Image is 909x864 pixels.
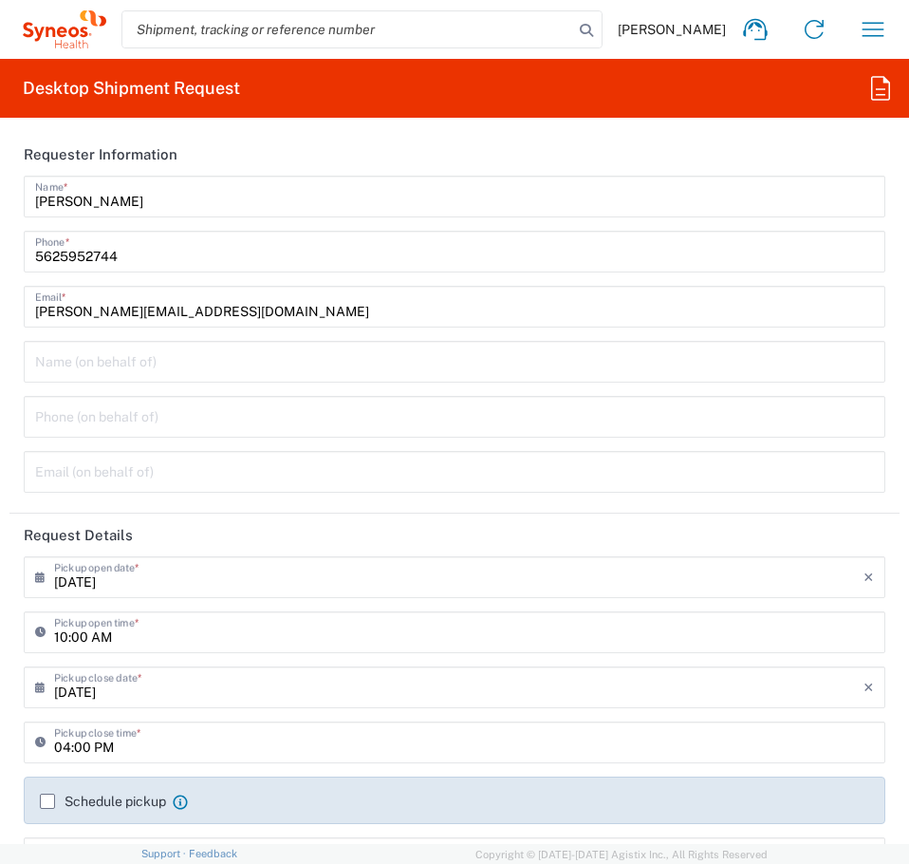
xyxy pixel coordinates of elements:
[40,794,166,809] label: Schedule pickup
[24,526,133,545] h2: Request Details
[141,848,189,859] a: Support
[475,846,768,863] span: Copyright © [DATE]-[DATE] Agistix Inc., All Rights Reserved
[24,145,177,164] h2: Requester Information
[863,672,874,703] i: ×
[618,21,726,38] span: [PERSON_NAME]
[122,11,573,47] input: Shipment, tracking or reference number
[23,77,240,100] h2: Desktop Shipment Request
[189,848,237,859] a: Feedback
[863,562,874,592] i: ×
